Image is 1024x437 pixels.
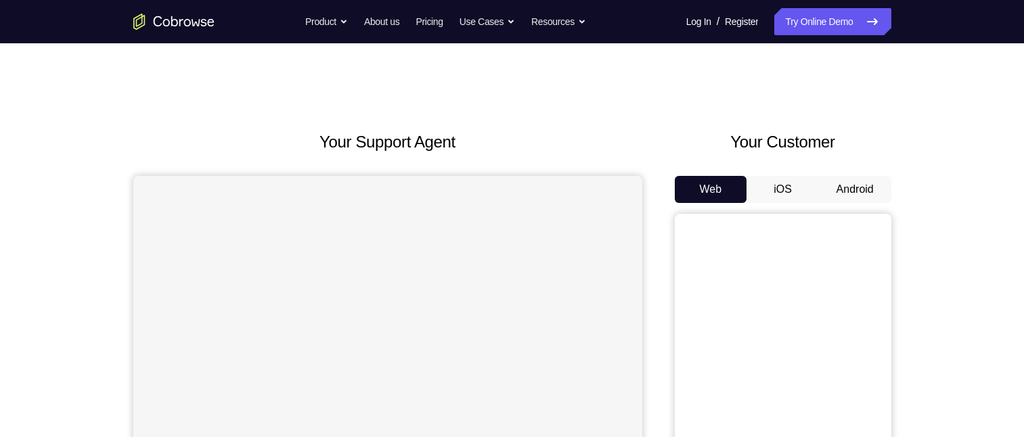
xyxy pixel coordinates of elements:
a: Log In [686,8,711,35]
a: About us [364,8,399,35]
h2: Your Customer [675,130,891,154]
span: / [717,14,719,30]
a: Register [725,8,758,35]
a: Go to the home page [133,14,215,30]
button: Product [305,8,348,35]
button: Resources [531,8,586,35]
h2: Your Support Agent [133,130,642,154]
button: Use Cases [460,8,515,35]
button: iOS [747,176,819,203]
a: Try Online Demo [774,8,891,35]
button: Web [675,176,747,203]
a: Pricing [416,8,443,35]
button: Android [819,176,891,203]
